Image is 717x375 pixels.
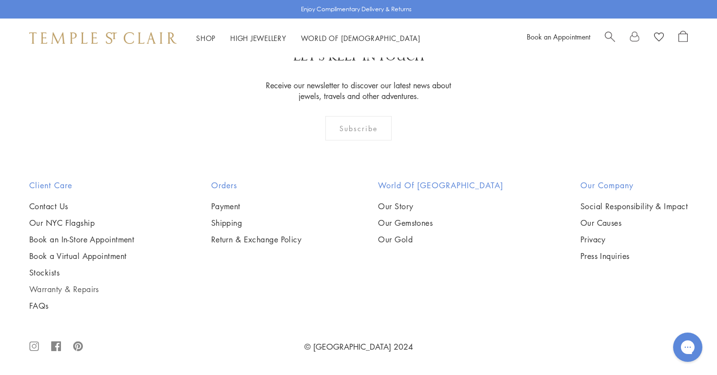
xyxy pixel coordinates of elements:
[211,179,302,191] h2: Orders
[605,31,615,45] a: Search
[196,33,216,43] a: ShopShop
[580,251,688,261] a: Press Inquiries
[378,179,503,191] h2: World of [GEOGRAPHIC_DATA]
[211,201,302,212] a: Payment
[29,300,134,311] a: FAQs
[211,234,302,245] a: Return & Exchange Policy
[196,32,420,44] nav: Main navigation
[668,329,707,365] iframe: Gorgias live chat messenger
[29,234,134,245] a: Book an In-Store Appointment
[260,80,458,101] p: Receive our newsletter to discover our latest news about jewels, travels and other adventures.
[29,32,177,44] img: Temple St. Clair
[654,31,664,45] a: View Wishlist
[580,234,688,245] a: Privacy
[29,251,134,261] a: Book a Virtual Appointment
[230,33,286,43] a: High JewelleryHigh Jewellery
[580,201,688,212] a: Social Responsibility & Impact
[580,179,688,191] h2: Our Company
[301,4,412,14] p: Enjoy Complimentary Delivery & Returns
[304,341,413,352] a: © [GEOGRAPHIC_DATA] 2024
[211,217,302,228] a: Shipping
[378,234,503,245] a: Our Gold
[378,217,503,228] a: Our Gemstones
[527,32,590,41] a: Book an Appointment
[325,116,392,140] div: Subscribe
[29,267,134,278] a: Stockists
[29,201,134,212] a: Contact Us
[580,217,688,228] a: Our Causes
[29,217,134,228] a: Our NYC Flagship
[378,201,503,212] a: Our Story
[678,31,688,45] a: Open Shopping Bag
[29,179,134,191] h2: Client Care
[29,284,134,295] a: Warranty & Repairs
[301,33,420,43] a: World of [DEMOGRAPHIC_DATA]World of [DEMOGRAPHIC_DATA]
